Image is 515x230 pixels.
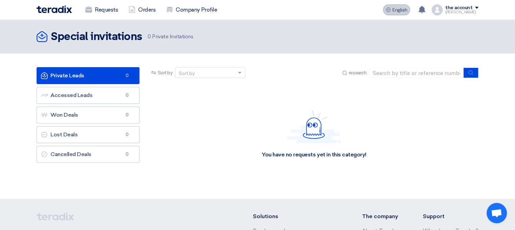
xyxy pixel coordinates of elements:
a: Accessed Leads0 [37,87,140,104]
font: Won Deals [50,112,78,118]
font: Sort by [158,70,173,76]
a: Won Deals0 [37,107,140,123]
font: You have no requests yet in this category! [262,151,366,158]
font: Accessed Leads [50,92,92,98]
a: Open chat [487,203,507,223]
font: Lost Deals [50,131,78,138]
font: 0 [125,132,128,137]
img: Teradix logo [37,5,72,13]
input: Search by title or reference number [369,68,464,78]
font: The company [362,213,398,219]
font: Support [423,213,445,219]
a: Private Leads0 [37,67,140,84]
font: English [392,7,407,13]
font: [PERSON_NAME] [445,10,476,15]
a: Orders [123,2,161,17]
font: 0 [125,112,128,117]
font: the account [445,5,472,11]
font: 0 [148,34,151,40]
font: Cancelled Deals [50,151,91,157]
button: English [383,4,410,15]
font: Requests [95,6,118,13]
font: Company Profile [176,6,217,13]
font: Solutions [253,213,278,219]
font: research [349,70,366,76]
font: Sort by [179,71,195,76]
a: Cancelled Deals0 [37,146,140,163]
font: Private Invitations [152,34,193,40]
font: Orders [138,6,155,13]
img: Hello [287,110,341,143]
font: Private Leads [50,72,84,79]
font: 0 [125,152,128,157]
font: 0 [125,93,128,98]
a: Lost Deals0 [37,126,140,143]
font: Special invitations [51,32,142,42]
font: 0 [125,73,128,78]
img: profile_test.png [432,4,443,15]
a: Requests [80,2,123,17]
